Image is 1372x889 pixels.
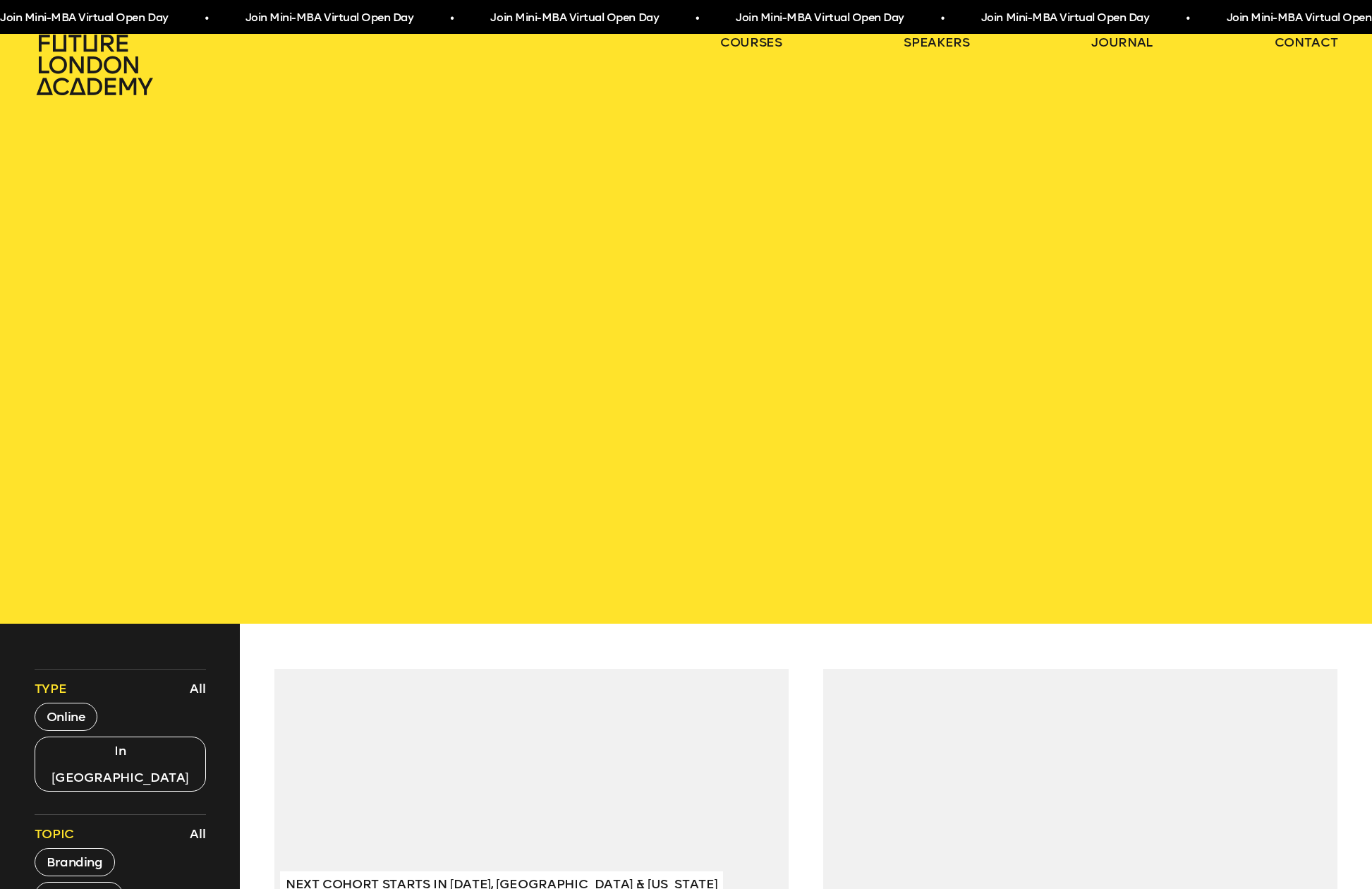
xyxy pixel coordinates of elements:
[904,34,969,51] a: speakers
[720,34,782,51] a: courses
[1186,6,1189,31] span: •
[186,677,210,701] button: All
[941,6,945,31] span: •
[1275,34,1338,51] a: contact
[35,703,98,731] button: Online
[35,825,74,842] span: Topic
[35,848,115,876] button: Branding
[205,6,208,31] span: •
[35,737,206,792] button: In [GEOGRAPHIC_DATA]
[696,6,699,31] span: •
[450,6,454,31] span: •
[1091,34,1153,51] a: journal
[35,680,67,697] span: Type
[186,822,210,846] button: All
